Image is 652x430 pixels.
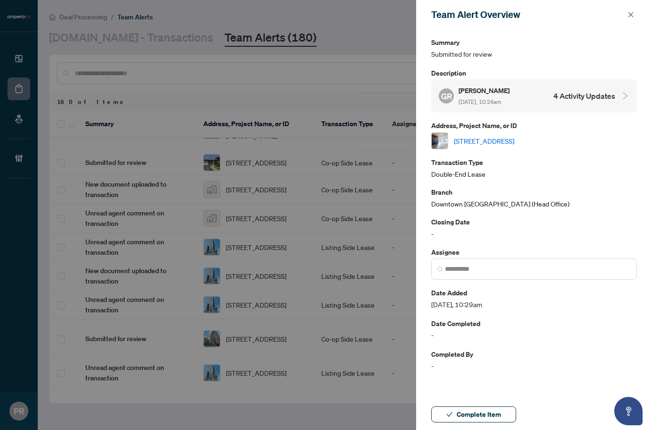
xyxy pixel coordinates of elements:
[431,79,637,112] div: GR[PERSON_NAME] [DATE], 10:24am4 Activity Updates
[431,330,637,341] span: -
[431,8,625,22] div: Team Alert Overview
[431,318,637,329] p: Date Completed
[431,187,637,209] div: Downtown [GEOGRAPHIC_DATA] (Head Office)
[431,187,637,198] p: Branch
[431,216,637,239] div: -
[621,92,629,100] span: collapsed
[459,98,501,105] span: [DATE], 10:24am
[437,267,443,272] img: search_icon
[627,11,634,18] span: close
[431,299,637,310] span: [DATE], 10:29am
[457,407,501,422] span: Complete Item
[553,90,615,102] h4: 4 Activity Updates
[431,247,637,258] p: Assignee
[431,120,637,131] p: Address, Project Name, or ID
[446,411,453,418] span: check
[431,157,637,168] p: Transaction Type
[614,397,643,425] button: Open asap
[431,406,516,422] button: Complete Item
[431,349,637,360] p: Completed By
[431,157,637,179] div: Double-End Lease
[431,361,637,371] span: -
[459,85,511,96] h5: [PERSON_NAME]
[431,49,637,60] span: Submitted for review
[432,133,448,149] img: thumbnail-img
[431,68,637,78] p: Description
[454,136,514,146] a: [STREET_ADDRESS]
[431,216,637,227] p: Closing Date
[431,37,637,48] p: Summary
[431,287,637,298] p: Date Added
[441,90,452,103] span: GR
